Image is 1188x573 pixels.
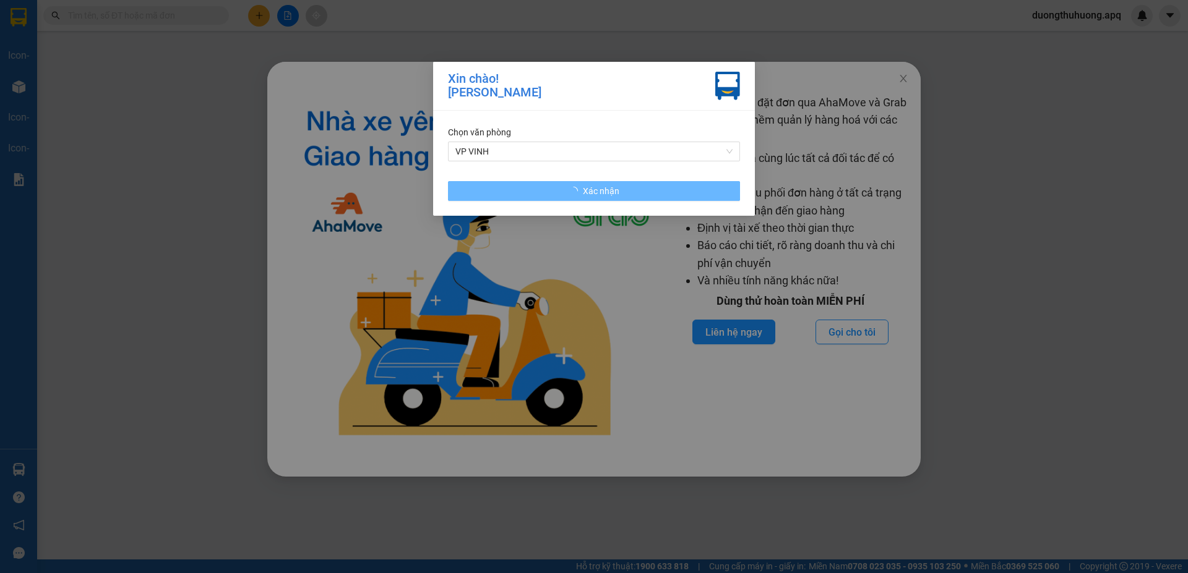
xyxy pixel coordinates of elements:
[715,72,740,100] img: vxr-icon
[455,142,733,161] span: VP VINH
[448,181,740,201] button: Xác nhận
[569,187,583,195] span: loading
[448,125,740,139] div: Chọn văn phòng
[448,72,541,100] div: Xin chào! [PERSON_NAME]
[583,184,619,198] span: Xác nhận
